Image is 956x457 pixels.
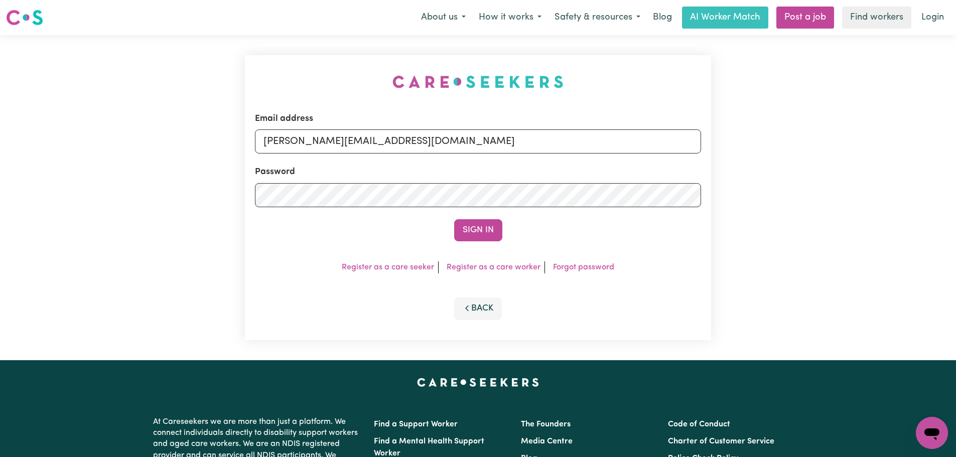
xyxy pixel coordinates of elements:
[776,7,834,29] a: Post a job
[255,166,295,179] label: Password
[342,263,434,271] a: Register as a care seeker
[682,7,768,29] a: AI Worker Match
[553,263,614,271] a: Forgot password
[374,420,458,428] a: Find a Support Worker
[647,7,678,29] a: Blog
[454,297,502,320] button: Back
[6,6,43,29] a: Careseekers logo
[842,7,911,29] a: Find workers
[548,7,647,28] button: Safety & resources
[447,263,540,271] a: Register as a care worker
[915,7,950,29] a: Login
[668,420,730,428] a: Code of Conduct
[454,219,502,241] button: Sign In
[916,417,948,449] iframe: Button to launch messaging window
[521,437,573,445] a: Media Centre
[521,420,571,428] a: The Founders
[255,129,701,154] input: Email address
[668,437,774,445] a: Charter of Customer Service
[415,7,472,28] button: About us
[472,7,548,28] button: How it works
[417,378,539,386] a: Careseekers home page
[255,112,313,125] label: Email address
[6,9,43,27] img: Careseekers logo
